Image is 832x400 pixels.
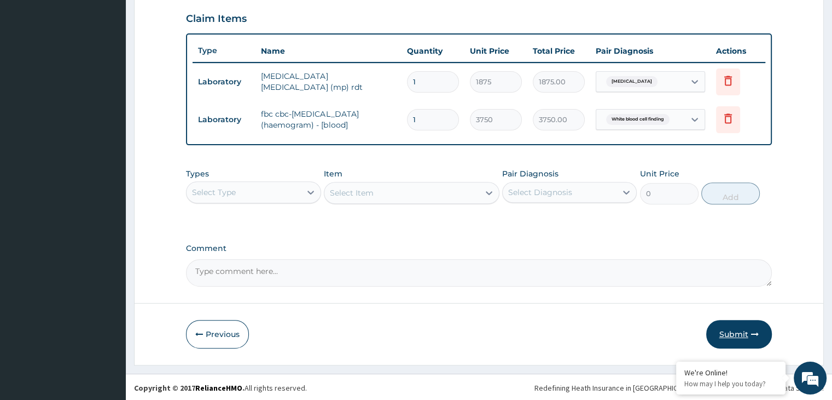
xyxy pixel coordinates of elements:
[640,168,679,179] label: Unit Price
[464,40,527,62] th: Unit Price
[186,320,249,348] button: Previous
[684,368,777,378] div: We're Online!
[701,182,760,204] button: Add
[186,169,209,179] label: Types
[711,40,765,62] th: Actions
[706,320,772,348] button: Submit
[606,114,670,125] span: White blood cell finding
[502,168,558,179] label: Pair Diagnosis
[193,110,255,130] td: Laboratory
[527,40,590,62] th: Total Price
[324,168,342,179] label: Item
[186,13,247,25] h3: Claim Items
[186,244,771,253] label: Comment
[192,187,236,198] div: Select Type
[63,127,151,237] span: We're online!
[684,379,777,388] p: How may I help you today?
[255,65,401,98] td: [MEDICAL_DATA] [MEDICAL_DATA] (mp) rdt
[5,276,208,315] textarea: Type your message and hit 'Enter'
[606,76,658,87] span: [MEDICAL_DATA]
[255,40,401,62] th: Name
[195,383,242,393] a: RelianceHMO
[590,40,711,62] th: Pair Diagnosis
[402,40,464,62] th: Quantity
[57,61,184,76] div: Chat with us now
[193,41,255,61] th: Type
[193,72,255,92] td: Laboratory
[20,55,44,82] img: d_794563401_company_1708531726252_794563401
[179,5,206,32] div: Minimize live chat window
[508,187,572,198] div: Select Diagnosis
[534,382,824,393] div: Redefining Heath Insurance in [GEOGRAPHIC_DATA] using Telemedicine and Data Science!
[255,103,401,136] td: fbc cbc-[MEDICAL_DATA] (haemogram) - [blood]
[134,383,245,393] strong: Copyright © 2017 .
